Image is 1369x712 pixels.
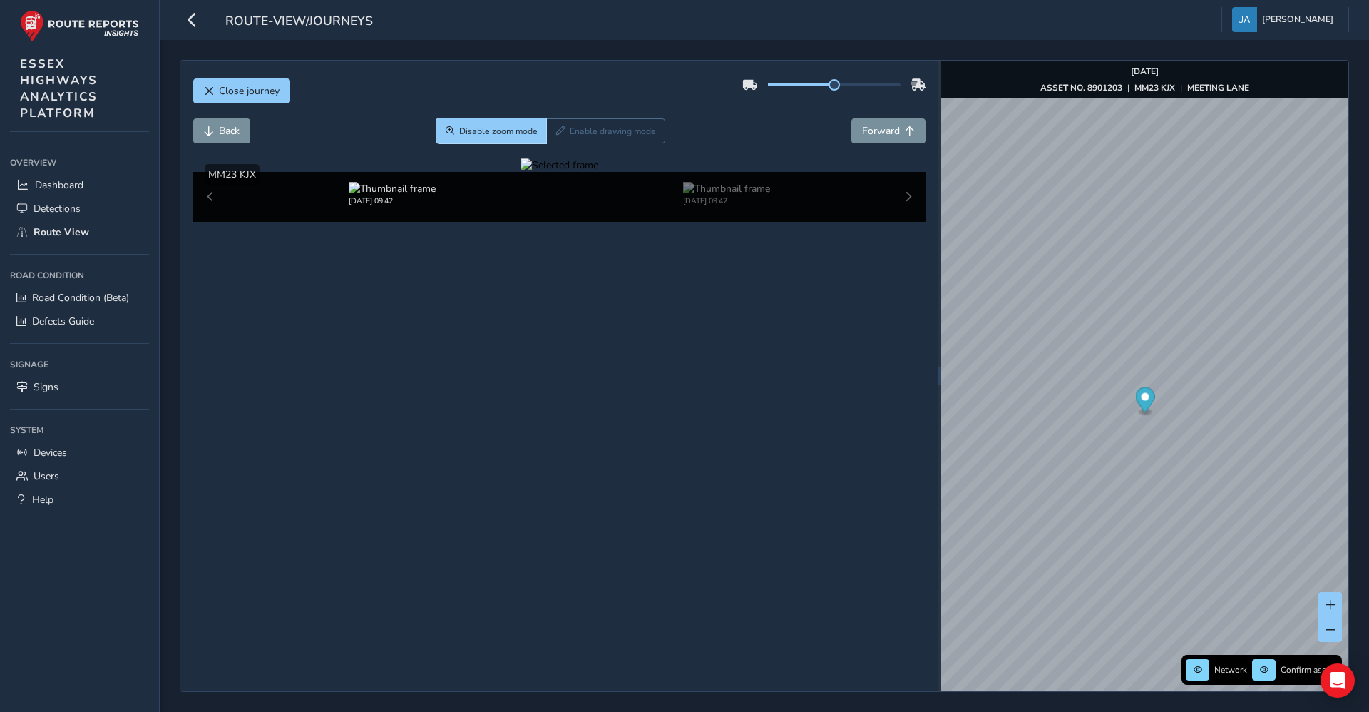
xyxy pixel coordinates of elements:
span: route-view/journeys [225,12,373,32]
span: Confirm assets [1281,664,1338,676]
a: Dashboard [10,173,149,197]
span: Route View [34,225,89,239]
strong: MEETING LANE [1187,82,1249,93]
button: Zoom [436,118,547,143]
img: diamond-layout [1232,7,1257,32]
span: Disable zoom mode [459,126,538,137]
a: Defects Guide [10,310,149,333]
button: [PERSON_NAME] [1232,7,1338,32]
div: Signage [10,354,149,375]
strong: ASSET NO. 8901203 [1040,82,1122,93]
div: [DATE] 09:42 [683,195,770,206]
a: Help [10,488,149,512]
span: Help [32,493,53,507]
button: Back [193,118,250,143]
div: [DATE] 09:42 [349,195,436,206]
div: | | [1040,82,1249,93]
a: Devices [10,441,149,464]
span: Signs [34,380,58,394]
button: Forward [851,118,926,143]
strong: [DATE] [1131,66,1159,77]
span: Defects Guide [32,315,94,328]
span: Users [34,469,59,483]
a: Route View [10,220,149,244]
span: ESSEX HIGHWAYS ANALYTICS PLATFORM [20,56,98,121]
span: [PERSON_NAME] [1262,7,1333,32]
div: System [10,419,149,441]
div: Map marker [1135,387,1154,417]
span: Dashboard [35,178,83,192]
a: Users [10,464,149,488]
strong: MM23 KJX [1134,82,1175,93]
a: Signs [10,375,149,399]
span: Network [1214,664,1247,676]
span: Close journey [219,84,280,98]
div: Open Intercom Messenger [1321,663,1355,698]
span: MM23 KJX [208,168,256,181]
a: Detections [10,197,149,220]
img: Thumbnail frame [349,182,436,195]
span: Back [219,124,240,138]
span: Detections [34,202,81,215]
div: Overview [10,152,149,173]
span: Forward [862,124,900,138]
span: Road Condition (Beta) [32,291,129,305]
div: Road Condition [10,265,149,286]
button: Close journey [193,78,290,103]
span: Devices [34,446,67,459]
a: Road Condition (Beta) [10,286,149,310]
img: rr logo [20,10,139,42]
img: Thumbnail frame [683,182,770,195]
